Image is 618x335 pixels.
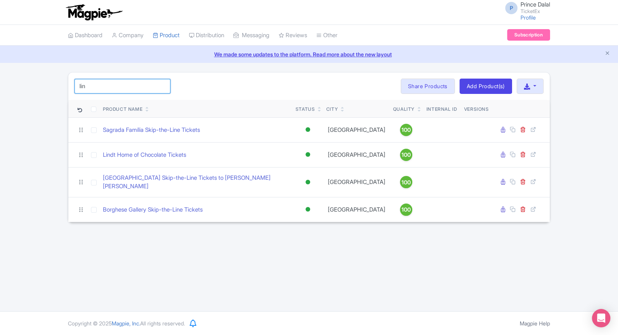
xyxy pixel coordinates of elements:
[296,106,315,113] div: Status
[521,1,550,8] span: Prince Dalal
[304,124,312,135] div: Active
[402,205,411,214] span: 100
[5,50,613,58] a: We made some updates to the platform. Read more about the new layout
[401,79,455,94] a: Share Products
[393,124,419,136] a: 100
[103,174,289,191] a: [GEOGRAPHIC_DATA] Skip-the-Line Tickets to [PERSON_NAME] [PERSON_NAME]
[64,4,124,21] img: logo-ab69f6fb50320c5b225c76a69d11143b.png
[393,204,419,216] a: 100
[103,106,142,113] div: Product Name
[279,25,307,46] a: Reviews
[189,25,224,46] a: Distribution
[74,79,170,94] input: Search product name, city, or interal id
[501,2,550,14] a: P Prince Dalal TicketEx
[304,204,312,215] div: Active
[103,205,203,214] a: Borghese Gallery Skip-the-Line Tickets
[323,197,390,222] td: [GEOGRAPHIC_DATA]
[323,117,390,142] td: [GEOGRAPHIC_DATA]
[459,79,512,94] a: Add Product(s)
[393,106,415,113] div: Quality
[520,320,550,327] a: Magpie Help
[521,9,550,14] small: TicketEx
[393,149,419,161] a: 100
[323,142,390,167] td: [GEOGRAPHIC_DATA]
[63,319,190,327] div: Copyright © 2025 All rights reserved.
[402,151,411,159] span: 100
[316,25,337,46] a: Other
[592,309,610,327] div: Open Intercom Messenger
[112,25,144,46] a: Company
[461,100,492,118] th: Versions
[326,106,338,113] div: City
[304,149,312,160] div: Active
[233,25,269,46] a: Messaging
[304,177,312,188] div: Active
[507,29,550,41] a: Subscription
[323,167,390,197] td: [GEOGRAPHIC_DATA]
[605,49,610,58] button: Close announcement
[393,176,419,188] a: 100
[153,25,180,46] a: Product
[68,25,102,46] a: Dashboard
[521,14,536,21] a: Profile
[103,126,200,135] a: Sagrada Família Skip-the-Line Tickets
[422,100,461,118] th: Internal ID
[505,2,517,14] span: P
[103,151,186,159] a: Lindt Home of Chocolate Tickets
[402,178,411,187] span: 100
[112,320,140,327] span: Magpie, Inc.
[402,126,411,134] span: 100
